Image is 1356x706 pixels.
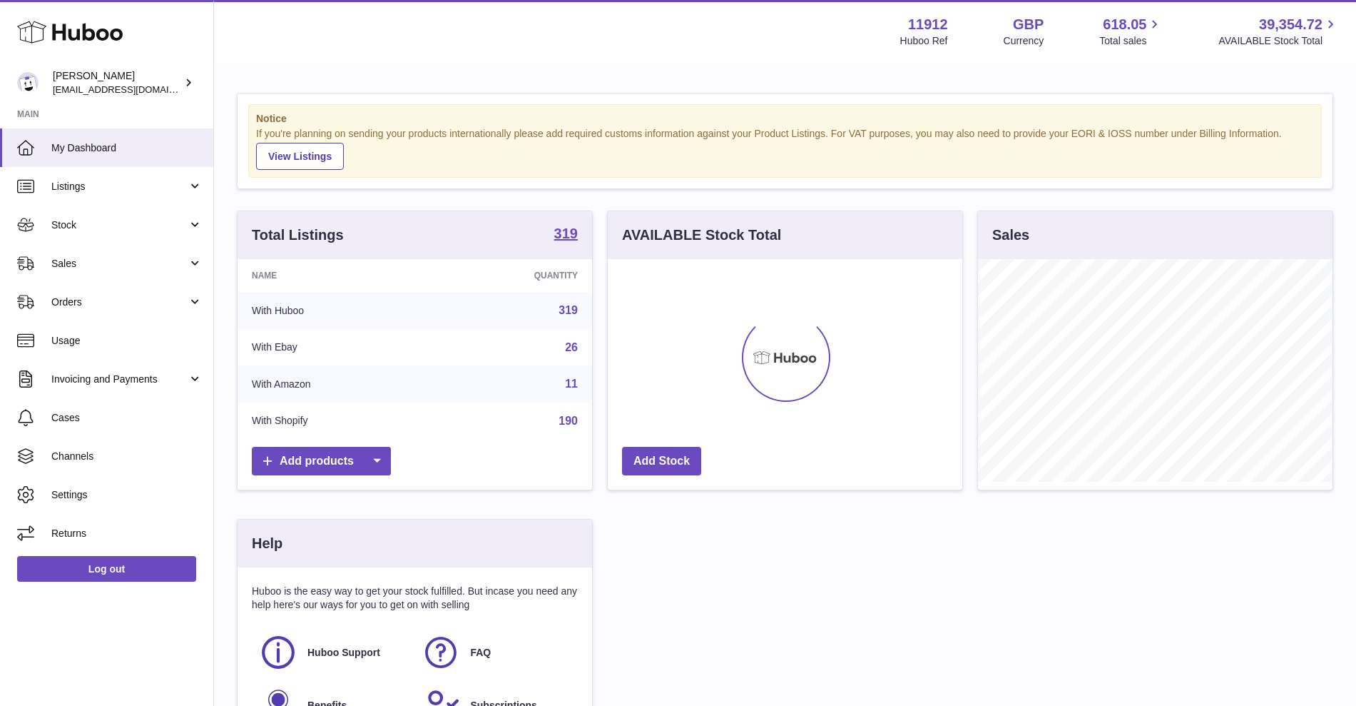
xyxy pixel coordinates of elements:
a: Add products [252,447,391,476]
span: 39,354.72 [1259,15,1322,34]
h3: AVAILABLE Stock Total [622,226,781,245]
div: [PERSON_NAME] [53,69,181,96]
td: With Huboo [238,292,432,329]
span: AVAILABLE Stock Total [1218,34,1339,48]
div: If you're planning on sending your products internationally please add required customs informati... [256,127,1314,170]
a: View Listings [256,143,344,170]
span: Settings [51,488,203,502]
a: 26 [565,341,578,353]
div: Huboo Ref [900,34,948,48]
span: [EMAIL_ADDRESS][DOMAIN_NAME] [53,84,210,95]
a: 11 [565,378,578,390]
span: Sales [51,257,188,271]
img: info@carbonmyride.com [17,72,39,94]
a: Huboo Support [259,633,407,672]
span: 618.05 [1103,15,1146,34]
p: Huboo is the easy way to get your stock fulfilled. But incase you need any help here's our ways f... [252,585,578,612]
span: Channels [51,450,203,463]
strong: 319 [554,226,578,241]
span: Cases [51,411,203,425]
strong: Notice [256,112,1314,126]
a: 618.05 Total sales [1099,15,1163,48]
h3: Sales [992,226,1029,245]
span: Stock [51,218,188,232]
span: Usage [51,334,203,348]
a: 319 [559,304,578,316]
span: Huboo Support [307,646,380,660]
strong: GBP [1013,15,1044,34]
span: FAQ [470,646,491,660]
span: Total sales [1099,34,1163,48]
a: 39,354.72 AVAILABLE Stock Total [1218,15,1339,48]
span: Listings [51,180,188,193]
span: Invoicing and Payments [51,373,188,386]
h3: Total Listings [252,226,344,245]
a: 190 [559,415,578,427]
span: Orders [51,296,188,309]
a: FAQ [422,633,570,672]
span: Returns [51,527,203,540]
strong: 11912 [908,15,948,34]
span: My Dashboard [51,141,203,155]
td: With Ebay [238,329,432,366]
th: Name [238,259,432,292]
a: Log out [17,556,196,582]
h3: Help [252,534,282,553]
a: Add Stock [622,447,701,476]
th: Quantity [432,259,592,292]
td: With Amazon [238,365,432,403]
td: With Shopify [238,403,432,440]
div: Currency [1004,34,1044,48]
a: 319 [554,226,578,243]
